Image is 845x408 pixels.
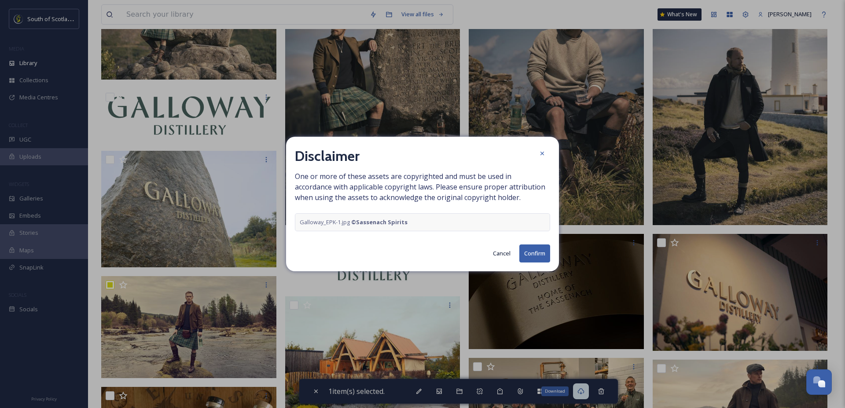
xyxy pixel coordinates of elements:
button: Cancel [489,245,515,262]
strong: © Sassenach Spirits [351,218,408,226]
button: Confirm [519,244,550,262]
h2: Disclaimer [295,146,360,167]
button: Open Chat [806,369,832,395]
span: Galloway_EPK-1.jpg [300,218,408,226]
span: One or more of these assets are copyrighted and must be used in accordance with applicable copyri... [295,171,550,231]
